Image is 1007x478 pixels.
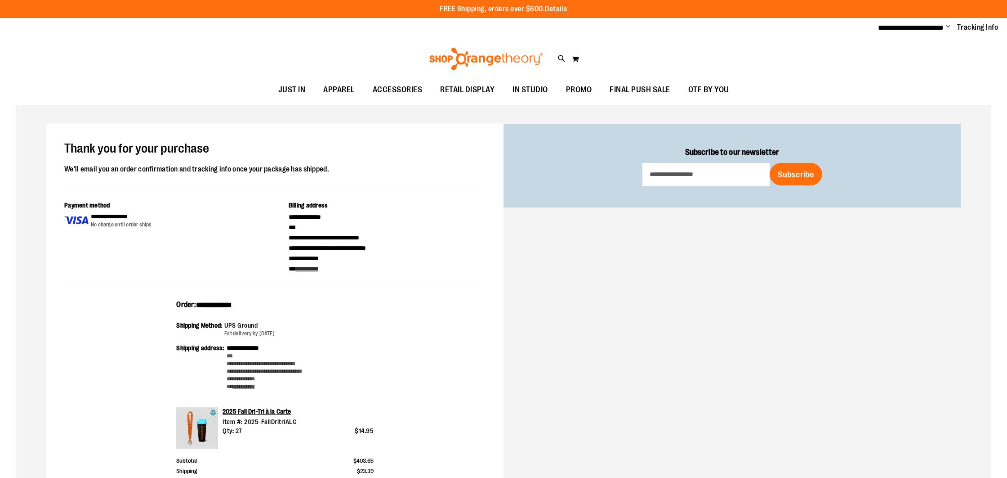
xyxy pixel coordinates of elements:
[610,80,670,100] span: FINAL PUSH SALE
[642,146,822,163] label: Subscribe to our newsletter
[176,343,226,391] div: Shipping address:
[64,201,262,212] div: Payment method
[278,80,306,100] span: JUST IN
[601,80,679,100] a: FINAL PUSH SALE
[957,23,998,32] a: Tracking Info
[176,300,374,316] div: Order:
[770,163,822,185] button: Subscribe
[224,321,275,330] div: UPS Ground
[503,80,557,100] a: IN STUDIO
[431,80,503,100] a: RETAIL DISPLAY
[566,80,592,100] span: PROMO
[778,170,814,180] span: Subscribe
[176,455,197,466] span: Subtotal
[289,201,486,212] div: Billing address
[512,80,548,100] span: IN STUDIO
[64,212,89,229] img: Payment type icon
[176,407,218,449] img: 2025 Fall Dri-Tri à la Carte
[64,163,486,175] div: We'll email you an order confirmation and tracking info once your package has shipped.
[323,80,355,100] span: APPAREL
[269,80,315,100] a: JUST IN
[440,4,567,14] p: FREE Shipping, orders over $600.
[428,48,544,70] img: Shop Orangetheory
[364,80,432,100] a: ACCESSORIES
[223,417,374,426] div: Item #: 2025-FallDritriALC
[176,321,224,338] div: Shipping Method:
[440,80,495,100] span: RETAIL DISPLAY
[91,221,152,229] div: No charge until order ships
[357,468,374,474] span: $23.39
[688,80,729,100] span: OTF BY YOU
[223,408,291,415] a: 2025 Fall Dri-Tri à la Carte
[373,80,423,100] span: ACCESSORIES
[353,457,374,464] span: $403.65
[946,23,950,32] button: Account menu
[224,330,275,337] span: Est delivery by [DATE]
[223,426,242,436] span: Qty: 27
[557,80,601,100] a: PROMO
[355,427,374,434] span: $14.95
[679,80,738,100] a: OTF BY YOU
[545,5,567,13] a: Details
[176,466,197,476] span: Shipping
[64,142,486,156] h1: Thank you for your purchase
[314,80,364,100] a: APPAREL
